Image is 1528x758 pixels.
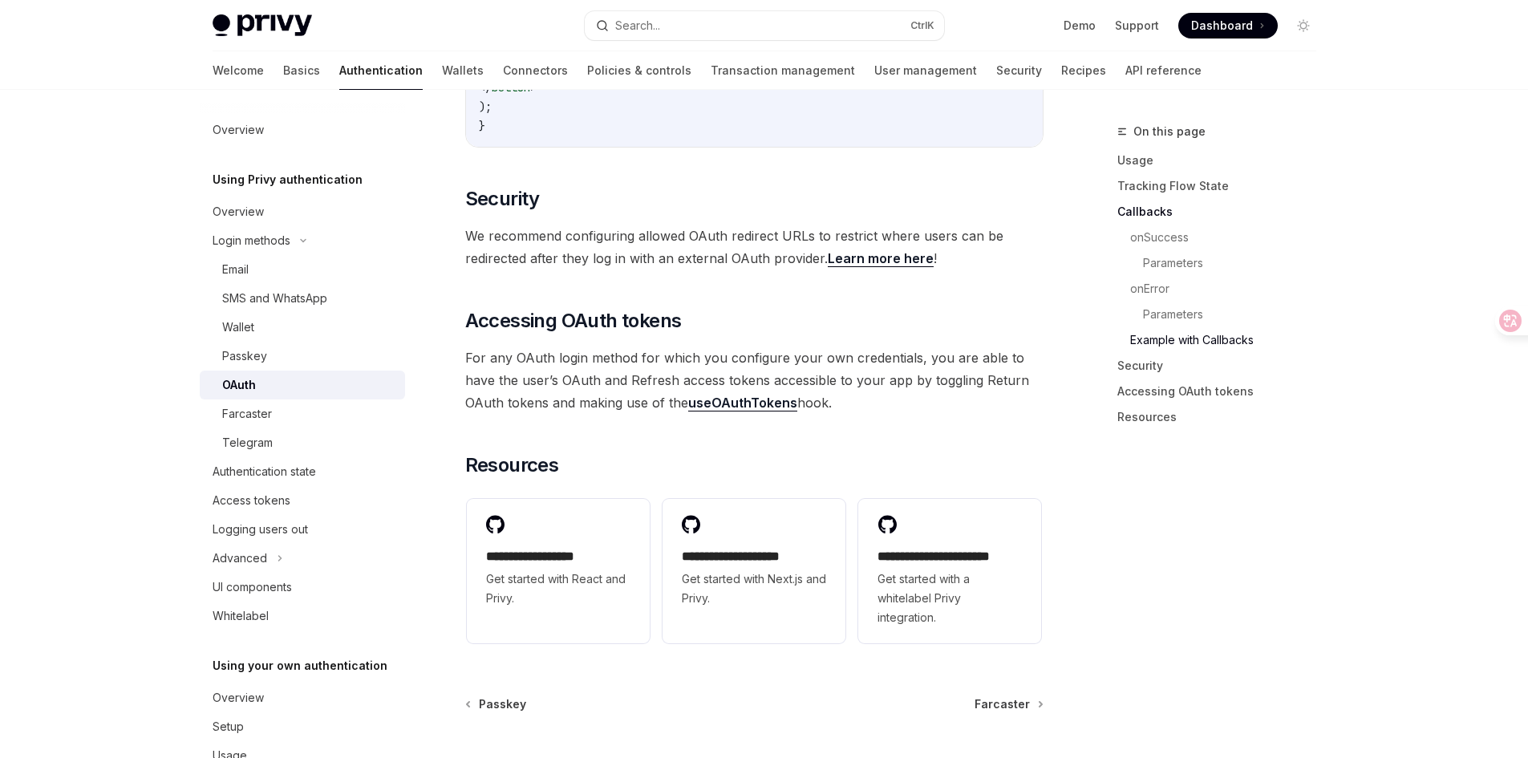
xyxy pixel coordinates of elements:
span: Ctrl K [910,19,934,32]
a: Access tokens [200,486,405,515]
a: Passkey [200,342,405,371]
a: API reference [1125,51,1202,90]
a: onError [1130,276,1329,302]
div: Logging users out [213,520,308,539]
a: Security [996,51,1042,90]
div: Farcaster [222,404,272,424]
a: Demo [1064,18,1096,34]
div: Overview [213,120,264,140]
a: useOAuthTokens [688,395,797,411]
span: For any OAuth login method for which you configure your own credentials, you are able to have the... [465,347,1044,414]
span: On this page [1133,122,1206,141]
div: Passkey [222,347,267,366]
a: Wallets [442,51,484,90]
span: Accessing OAuth tokens [465,308,682,334]
a: Recipes [1061,51,1106,90]
a: Example with Callbacks [1130,327,1329,353]
a: Tracking Flow State [1117,173,1329,199]
div: Login methods [213,231,290,250]
div: Overview [213,688,264,707]
a: Logging users out [200,515,405,544]
div: Wallet [222,318,254,337]
a: Connectors [503,51,568,90]
div: UI components [213,578,292,597]
a: Policies & controls [587,51,691,90]
span: ); [479,99,492,114]
a: Usage [1117,148,1329,173]
span: Get started with a whitelabel Privy integration. [877,570,1022,627]
a: Parameters [1143,250,1329,276]
a: Support [1115,18,1159,34]
div: Whitelabel [213,606,269,626]
a: Callbacks [1117,199,1329,225]
div: Authentication state [213,462,316,481]
div: Advanced [213,549,267,568]
a: Overview [200,116,405,144]
button: Search...CtrlK [585,11,944,40]
span: Security [465,186,540,212]
div: Access tokens [213,491,290,510]
a: Whitelabel [200,602,405,630]
a: Authentication state [200,457,405,486]
a: Wallet [200,313,405,342]
a: Farcaster [975,696,1042,712]
a: Authentication [339,51,423,90]
a: onSuccess [1130,225,1329,250]
a: Dashboard [1178,13,1278,39]
span: Get started with Next.js and Privy. [682,570,826,608]
a: Transaction management [711,51,855,90]
div: SMS and WhatsApp [222,289,327,308]
a: SMS and WhatsApp [200,284,405,313]
a: Accessing OAuth tokens [1117,379,1329,404]
div: Setup [213,717,244,736]
a: Setup [200,712,405,741]
a: Farcaster [200,399,405,428]
a: Telegram [200,428,405,457]
a: User management [874,51,977,90]
a: Security [1117,353,1329,379]
div: Overview [213,202,264,221]
div: Telegram [222,433,273,452]
span: Resources [465,452,559,478]
span: Passkey [479,696,526,712]
span: Farcaster [975,696,1030,712]
a: Overview [200,683,405,712]
a: Learn more here [828,250,934,267]
img: light logo [213,14,312,37]
span: Dashboard [1191,18,1253,34]
span: } [479,119,485,133]
h5: Using your own authentication [213,656,387,675]
a: Parameters [1143,302,1329,327]
div: Email [222,260,249,279]
div: OAuth [222,375,256,395]
div: Search... [615,16,660,35]
a: Basics [283,51,320,90]
a: Overview [200,197,405,226]
button: Toggle dark mode [1291,13,1316,39]
a: UI components [200,573,405,602]
span: We recommend configuring allowed OAuth redirect URLs to restrict where users can be redirected af... [465,225,1044,270]
a: OAuth [200,371,405,399]
a: Resources [1117,404,1329,430]
a: Welcome [213,51,264,90]
a: Email [200,255,405,284]
h5: Using Privy authentication [213,170,363,189]
a: Passkey [467,696,526,712]
span: Get started with React and Privy. [486,570,630,608]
